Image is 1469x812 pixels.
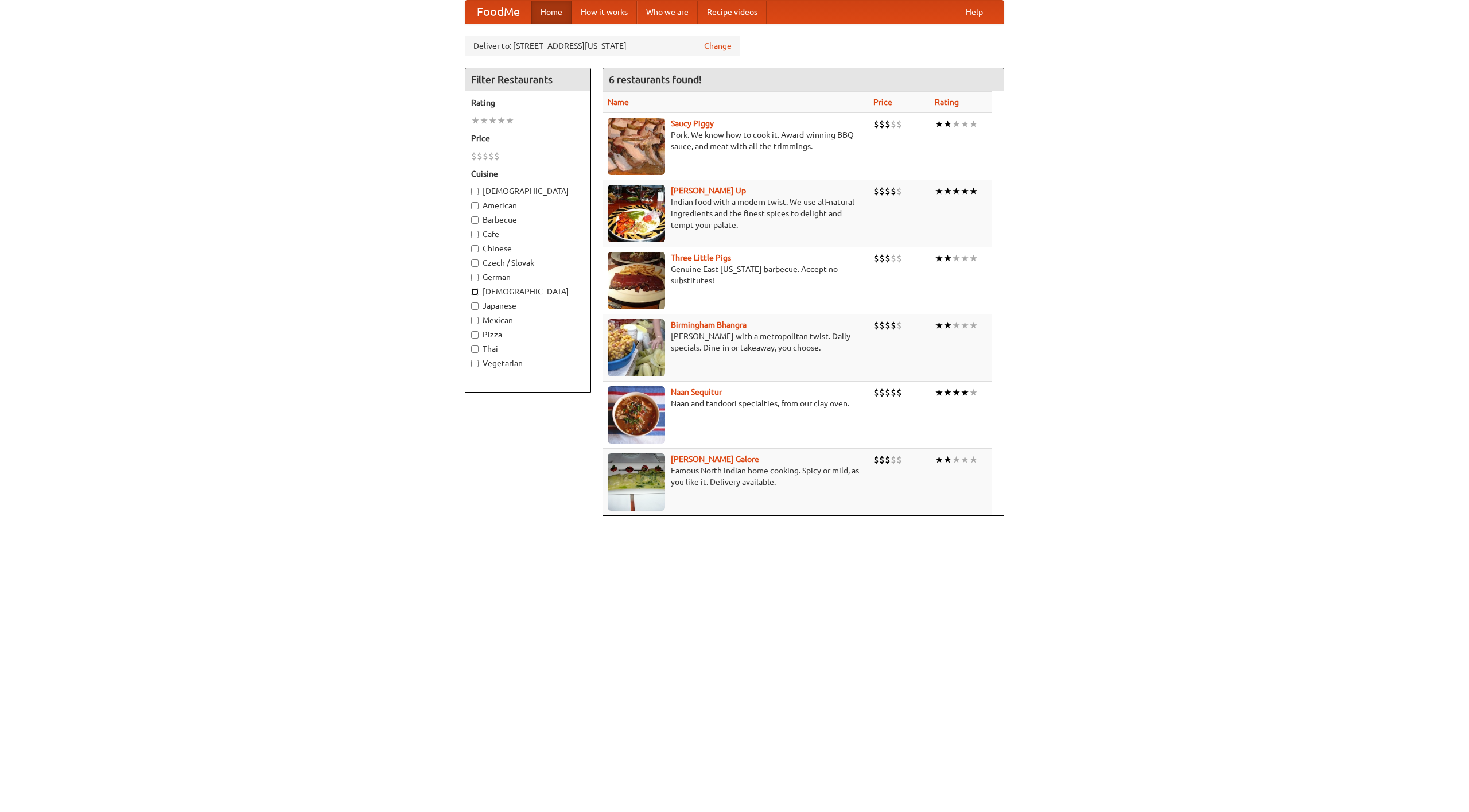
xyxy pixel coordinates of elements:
[471,345,479,353] input: Thai
[896,453,902,466] li: $
[471,231,479,238] input: Cafe
[671,387,722,397] a: Naan Sequitur
[873,319,879,332] li: $
[879,118,885,130] li: $
[873,252,879,265] li: $
[952,453,961,466] li: ★
[961,319,969,332] li: ★
[506,114,514,127] li: ★
[465,68,590,91] h4: Filter Restaurants
[873,118,879,130] li: $
[879,386,885,399] li: $
[935,252,943,265] li: ★
[494,150,500,162] li: $
[969,118,978,130] li: ★
[969,185,978,197] li: ★
[608,263,864,286] p: Genuine East [US_STATE] barbecue. Accept no substitutes!
[935,98,959,107] a: Rating
[608,398,864,409] p: Naan and tandoori specialties, from our clay oven.
[896,118,902,130] li: $
[608,129,864,152] p: Pork. We know how to cook it. Award-winning BBQ sauce, and meat with all the trimmings.
[608,386,665,444] img: naansequitur.jpg
[961,252,969,265] li: ★
[957,1,992,24] a: Help
[873,98,892,107] a: Price
[471,214,585,226] label: Barbecue
[891,252,896,265] li: $
[608,465,864,488] p: Famous North Indian home cooking. Spicy or mild, as you like it. Delivery available.
[471,243,585,254] label: Chinese
[896,386,902,399] li: $
[471,168,585,180] h5: Cuisine
[572,1,637,24] a: How it works
[471,114,480,127] li: ★
[465,36,740,56] div: Deliver to: [STREET_ADDRESS][US_STATE]
[471,257,585,269] label: Czech / Slovak
[891,118,896,130] li: $
[471,188,479,195] input: [DEMOGRAPHIC_DATA]
[873,386,879,399] li: $
[488,114,497,127] li: ★
[879,185,885,197] li: $
[608,98,629,107] a: Name
[671,454,759,464] a: [PERSON_NAME] Galore
[943,252,952,265] li: ★
[488,150,494,162] li: $
[471,329,585,340] label: Pizza
[896,319,902,332] li: $
[935,453,943,466] li: ★
[471,286,585,297] label: [DEMOGRAPHIC_DATA]
[471,317,479,324] input: Mexican
[471,259,479,267] input: Czech / Slovak
[609,74,702,85] ng-pluralize: 6 restaurants found!
[471,274,479,281] input: German
[885,319,891,332] li: $
[891,453,896,466] li: $
[879,252,885,265] li: $
[943,453,952,466] li: ★
[935,118,943,130] li: ★
[671,253,731,262] a: Three Little Pigs
[608,453,665,511] img: currygalore.jpg
[935,386,943,399] li: ★
[879,453,885,466] li: $
[943,319,952,332] li: ★
[952,185,961,197] li: ★
[471,185,585,197] label: [DEMOGRAPHIC_DATA]
[961,386,969,399] li: ★
[873,185,879,197] li: $
[952,118,961,130] li: ★
[935,319,943,332] li: ★
[497,114,506,127] li: ★
[471,271,585,283] label: German
[608,252,665,309] img: littlepigs.jpg
[885,453,891,466] li: $
[704,40,732,52] a: Change
[608,331,864,353] p: [PERSON_NAME] with a metropolitan twist. Daily specials. Dine-in or takeaway, you choose.
[471,300,585,312] label: Japanese
[891,386,896,399] li: $
[952,252,961,265] li: ★
[969,252,978,265] li: ★
[896,252,902,265] li: $
[896,185,902,197] li: $
[471,358,585,369] label: Vegetarian
[952,386,961,399] li: ★
[891,319,896,332] li: $
[885,118,891,130] li: $
[961,185,969,197] li: ★
[531,1,572,24] a: Home
[671,186,746,195] a: [PERSON_NAME] Up
[891,185,896,197] li: $
[608,319,665,376] img: bhangra.jpg
[471,343,585,355] label: Thai
[471,360,479,367] input: Vegetarian
[671,119,714,128] a: Saucy Piggy
[471,202,479,209] input: American
[608,196,864,231] p: Indian food with a modern twist. We use all-natural ingredients and the finest spices to delight ...
[935,185,943,197] li: ★
[471,97,585,108] h5: Rating
[943,118,952,130] li: ★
